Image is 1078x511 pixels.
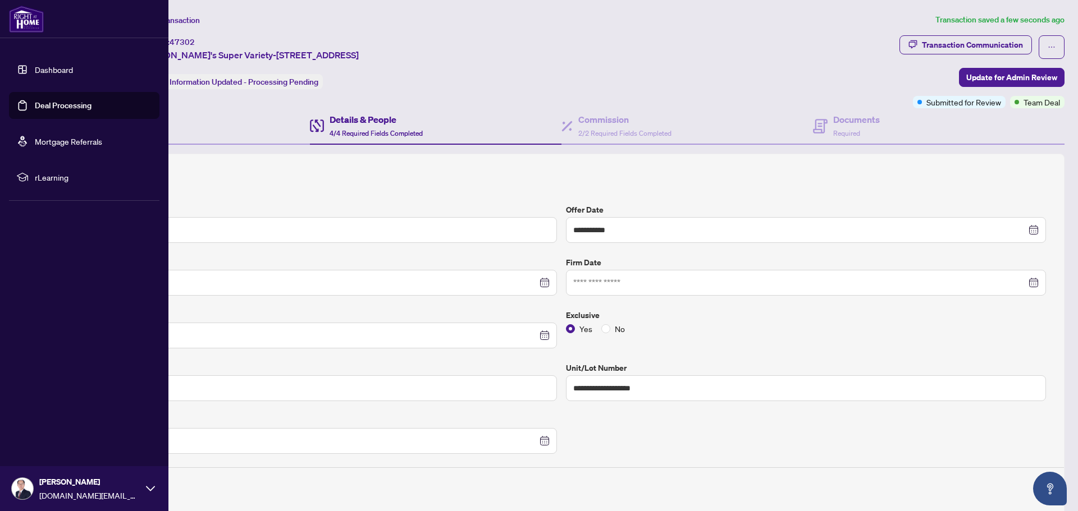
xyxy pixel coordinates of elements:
span: [DOMAIN_NAME][EMAIL_ADDRESS][DOMAIN_NAME] [39,489,140,501]
span: [PERSON_NAME]'s Super Variety-[STREET_ADDRESS] [139,48,359,62]
article: Transaction saved a few seconds ago [935,13,1065,26]
div: Status: [139,74,323,89]
span: ellipsis [1048,43,1056,51]
img: Profile Icon [12,478,33,499]
label: Firm Date [566,256,1046,269]
span: Required [833,129,860,137]
span: 2/2 Required Fields Completed [578,129,672,137]
span: Submitted for Review [926,96,1001,108]
span: Information Updated - Processing Pending [170,77,318,87]
span: Yes [575,323,597,335]
h4: Commission [578,113,672,126]
h4: Documents [833,113,880,126]
h4: Deposit [77,477,1046,490]
button: Update for Admin Review [959,68,1065,87]
span: No [610,323,629,335]
label: Conditional Date [77,309,557,321]
a: Deal Processing [35,100,92,111]
label: Sold Price [77,204,557,216]
div: Transaction Communication [922,36,1023,54]
label: Offer Date [566,204,1046,216]
span: rLearning [35,171,152,183]
img: logo [9,6,44,33]
label: Closing Date [77,256,557,269]
span: 47302 [170,37,195,47]
h2: Trade Details [77,172,1046,190]
h4: Details & People [330,113,423,126]
label: Mutual Release Date [77,415,557,427]
span: Team Deal [1024,96,1060,108]
label: Number of offers [77,362,557,374]
label: Unit/Lot Number [566,362,1046,374]
span: Update for Admin Review [966,68,1057,86]
label: Exclusive [566,309,1046,321]
a: Mortgage Referrals [35,136,102,146]
button: Open asap [1033,472,1067,505]
span: View Transaction [140,15,200,25]
span: [PERSON_NAME] [39,476,140,488]
span: 4/4 Required Fields Completed [330,129,423,137]
a: Dashboard [35,65,73,75]
button: Transaction Communication [899,35,1032,54]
